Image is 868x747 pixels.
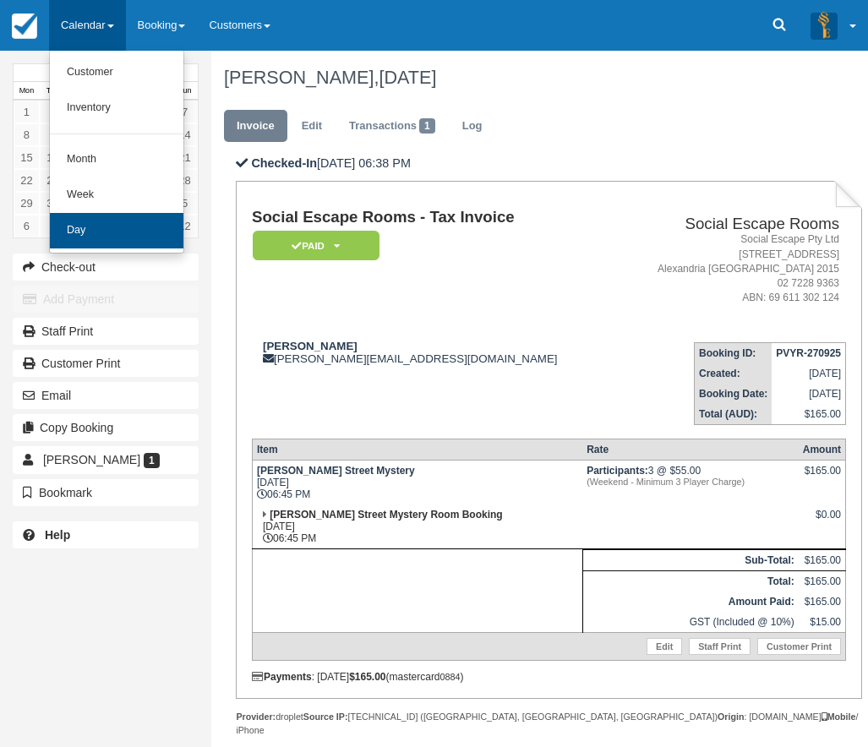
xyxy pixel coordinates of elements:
td: $15.00 [799,612,846,633]
a: 29 [14,192,40,215]
th: Created: [694,363,772,384]
strong: Origin [718,712,744,722]
td: [DATE] 06:45 PM [252,504,582,549]
a: 15 [14,146,40,169]
ul: Calendar [49,51,184,254]
a: Customer Print [757,638,841,655]
th: Sun [172,82,198,101]
a: Edit [647,638,682,655]
a: 5 [172,192,198,215]
a: 16 [40,146,66,169]
th: Sub-Total: [582,550,799,571]
th: Booking ID: [694,343,772,364]
strong: [PERSON_NAME] Street Mystery [257,465,415,477]
strong: Provider: [236,712,276,722]
td: [DATE] [772,384,845,404]
strong: PVYR-270925 [776,347,841,359]
button: Check-out [13,254,199,281]
th: Mon [14,82,40,101]
a: Transactions1 [336,110,448,143]
img: A3 [811,12,838,39]
h1: Social Escape Rooms - Tax Invoice [252,209,614,226]
span: [DATE] [379,67,436,88]
button: Bookmark [13,479,199,506]
div: droplet [TECHNICAL_ID] ([GEOGRAPHIC_DATA], [GEOGRAPHIC_DATA], [GEOGRAPHIC_DATA]) : [DOMAIN_NAME] ... [236,711,861,736]
td: $165.00 [772,404,845,425]
a: Week [50,177,183,213]
a: Customer Print [13,350,199,377]
small: 0884 [440,672,461,682]
th: Total (AUD): [694,404,772,425]
address: Social Escape Pty Ltd [STREET_ADDRESS] Alexandria [GEOGRAPHIC_DATA] 2015 02 7228 9363 ABN: 69 611... [621,232,839,305]
strong: $165.00 [349,671,385,683]
th: Tue [40,82,66,101]
div: $0.00 [803,509,841,534]
th: Booking Date: [694,384,772,404]
a: 21 [172,146,198,169]
div: [PERSON_NAME][EMAIL_ADDRESS][DOMAIN_NAME] [252,340,614,365]
a: Customer [50,55,183,90]
span: 1 [419,118,435,134]
strong: [PERSON_NAME] Street Mystery Room Booking [270,509,502,521]
h1: [PERSON_NAME], [224,68,849,88]
strong: Mobile [822,712,856,722]
td: [DATE] 06:45 PM [252,461,582,505]
em: Paid [253,231,379,260]
th: Item [252,439,582,461]
a: Edit [289,110,335,143]
th: Rate [582,439,799,461]
a: 6 [14,215,40,237]
a: [PERSON_NAME] 1 [13,446,199,473]
td: 3 @ $55.00 [582,461,799,505]
a: Log [450,110,495,143]
strong: Payments [252,671,312,683]
a: 9 [40,123,66,146]
a: 12 [172,215,198,237]
a: 22 [14,169,40,192]
a: Help [13,521,199,548]
span: [PERSON_NAME] [43,453,140,466]
a: 1 [14,101,40,123]
a: Paid [252,230,374,261]
a: 2 [40,101,66,123]
b: Help [45,528,70,542]
button: Email [13,382,199,409]
td: $165.00 [799,550,846,571]
a: 8 [14,123,40,146]
strong: Participants [587,465,648,477]
button: Add Payment [13,286,199,313]
span: 1 [144,453,160,468]
p: [DATE] 06:38 PM [236,155,861,172]
a: 30 [40,192,66,215]
td: GST (Included @ 10%) [582,612,799,633]
a: 7 [172,101,198,123]
img: checkfront-main-nav-mini-logo.png [12,14,37,39]
td: $165.00 [799,571,846,592]
strong: Source IP: [303,712,348,722]
button: Copy Booking [13,414,199,441]
td: $165.00 [799,592,846,612]
div: : [DATE] (mastercard ) [252,671,846,683]
a: Month [50,142,183,177]
a: Staff Print [13,318,199,345]
th: Amount [799,439,846,461]
strong: [PERSON_NAME] [263,340,358,352]
h2: Social Escape Rooms [621,215,839,233]
th: Amount Paid: [582,592,799,612]
th: Total: [582,571,799,592]
td: [DATE] [772,363,845,384]
div: $165.00 [803,465,841,490]
a: Invoice [224,110,287,143]
a: 28 [172,169,198,192]
em: (Weekend - Minimum 3 Player Charge) [587,477,794,487]
a: 14 [172,123,198,146]
a: Day [50,213,183,248]
a: Staff Print [689,638,751,655]
a: 7 [40,215,66,237]
a: 23 [40,169,66,192]
a: Inventory [50,90,183,126]
b: Checked-In [251,156,317,170]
